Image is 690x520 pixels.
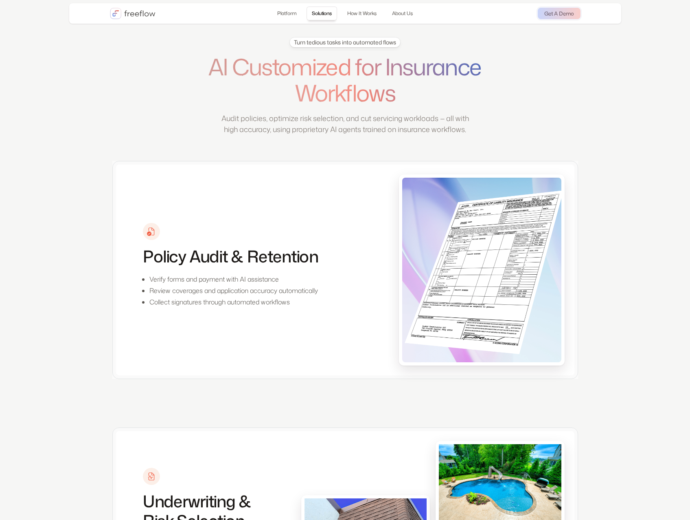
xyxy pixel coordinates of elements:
div: Turn tedious tasks into automated flows [294,38,396,46]
a: Solutions [307,7,337,20]
h3: Policy Audit & Retention [143,247,318,266]
p: Review coverages and application accuracy automatically [149,286,318,295]
p: Verify forms and payment with AI assistance [149,274,318,284]
h1: AI Customized for Insurance Workflows [190,54,501,106]
a: Get A Demo [538,8,580,19]
a: How It Works [342,7,382,20]
a: home [110,8,156,19]
p: Audit policies, optimize risk selection, and cut servicing workloads — all with high accuracy, us... [217,113,473,135]
p: Collect signatures through automated workflows [149,297,318,307]
a: About Us [387,7,418,20]
a: Platform [272,7,302,20]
